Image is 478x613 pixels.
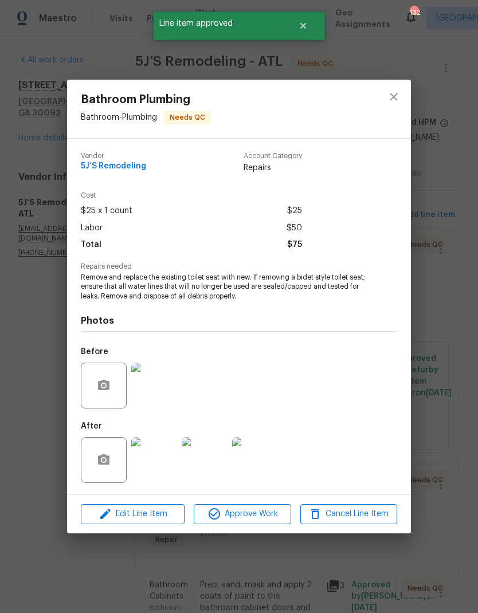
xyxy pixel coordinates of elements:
[81,220,103,237] span: Labor
[84,507,181,521] span: Edit Line Item
[244,152,302,160] span: Account Category
[244,162,302,174] span: Repairs
[300,504,397,524] button: Cancel Line Item
[81,348,108,356] h5: Before
[81,93,211,106] span: Bathroom Plumbing
[81,273,366,301] span: Remove and replace the existing toilet seat with new. If removing a bidet style toilet seat; ensu...
[287,220,302,237] span: $50
[81,504,185,524] button: Edit Line Item
[153,11,284,36] span: Line item approved
[380,83,408,111] button: close
[197,507,287,521] span: Approve Work
[81,162,146,171] span: 5J’S Remodeling
[81,152,146,160] span: Vendor
[81,237,101,253] span: Total
[81,203,132,219] span: $25 x 1 count
[304,507,394,521] span: Cancel Line Item
[410,7,418,18] div: 132
[81,192,302,199] span: Cost
[194,504,291,524] button: Approve Work
[81,263,397,270] span: Repairs needed
[287,237,302,253] span: $75
[165,112,210,123] span: Needs QC
[81,113,157,121] span: Bathroom - Plumbing
[81,315,397,327] h4: Photos
[284,14,322,37] button: Close
[287,203,302,219] span: $25
[81,422,102,430] h5: After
